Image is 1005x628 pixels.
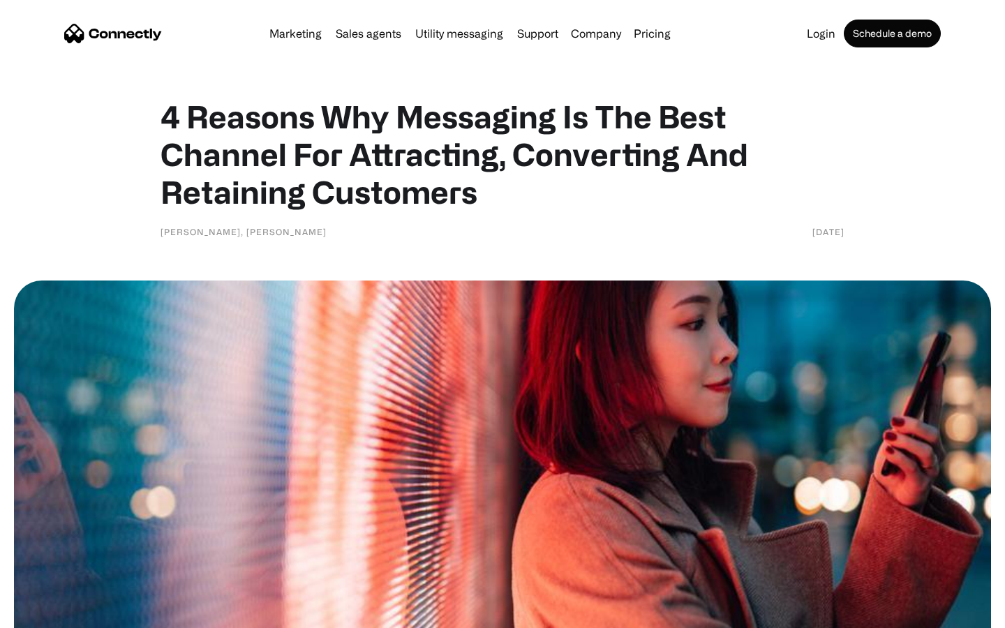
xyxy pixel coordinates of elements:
a: Login [801,28,841,39]
ul: Language list [28,604,84,623]
aside: Language selected: English [14,604,84,623]
a: Marketing [264,28,327,39]
a: Utility messaging [410,28,509,39]
h1: 4 Reasons Why Messaging Is The Best Channel For Attracting, Converting And Retaining Customers [161,98,844,211]
div: Company [571,24,621,43]
a: Sales agents [330,28,407,39]
a: Schedule a demo [844,20,941,47]
a: Support [512,28,564,39]
div: [PERSON_NAME], [PERSON_NAME] [161,225,327,239]
div: [DATE] [812,225,844,239]
a: Pricing [628,28,676,39]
